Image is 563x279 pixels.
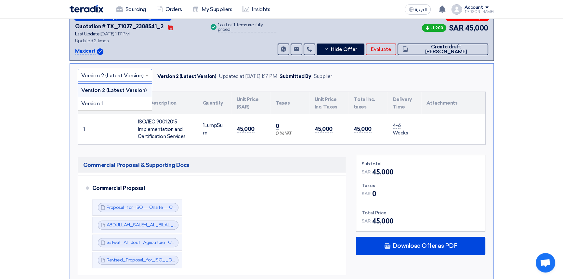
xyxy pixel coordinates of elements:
[100,31,129,37] span: [DATE] 1:17 PM
[276,131,304,136] div: (0 %) VAT
[151,2,187,17] a: Orders
[111,2,151,17] a: Sourcing
[237,126,255,133] span: 45,000
[237,2,275,17] a: Insights
[465,5,483,10] div: Account
[219,73,277,80] div: Updated at [DATE] 1:17 PM
[452,4,462,15] img: profile_test.png
[107,222,282,228] a: ABDULLAH_SALEH_AL_BILAL_TRADING_COMPANY_ISO____1755166636525.pdf
[203,122,204,128] span: 1
[127,15,168,19] b: ([PERSON_NAME])
[78,15,105,19] span: Submitted by
[372,216,394,226] span: 45,000
[361,160,480,167] div: Subtotal
[81,100,103,107] span: Version 1
[405,4,431,15] button: العربية
[107,205,270,210] a: Proposal_for_ISO__Onsite__Cenomi_Centers_KSA_Ref_1755159259499.pdf
[157,73,216,80] div: Version 2 (Latest Version)
[133,92,198,114] th: Item Description
[70,5,103,13] img: Teradix logo
[317,44,365,55] button: Hide Offer
[361,182,480,189] div: Taxes
[198,92,231,114] th: Quantity
[422,24,446,32] span: -1,900
[421,92,485,114] th: Attachments
[354,126,372,133] span: 45,000
[465,10,494,14] div: [PERSON_NAME]
[75,31,100,37] span: Last Update
[92,181,336,196] div: Commercial Proposal
[372,167,394,177] span: 45,000
[361,209,480,216] div: Total Price
[107,257,291,263] a: Revised_Proposal_for_ISO__Onsite__Cenomi_Centers_KSA_Ref_1756980922375.pdf
[315,126,333,133] span: 45,000
[107,240,248,245] a: Safwat_Al_Jouf_Agriculture_Company__ISO__1755166636924.pdf
[331,47,357,52] span: Hide Offer
[78,114,88,144] td: 1
[309,92,348,114] th: Unit Price Inc. Taxes
[361,190,371,197] span: SAR
[314,73,332,80] div: Supplier
[276,123,279,130] span: 0
[218,23,276,32] div: 1 out of 1 items are fully priced
[138,118,192,140] div: ISO/IEC 9001:2015 Implementation and Certification Services
[81,87,147,93] span: Version 2 (Latest Version)
[75,23,164,31] div: Quotation # TX_71027_2308541_2
[108,15,124,19] span: Supplier
[449,23,464,33] span: SAR
[348,92,387,114] th: Total Inc. taxes
[371,47,391,52] span: Evaluate
[83,161,190,169] span: Commercial Proposal & Supporting Docs
[75,47,96,55] p: Maxicert
[465,23,488,33] span: 45,000
[361,169,371,175] span: SAR
[231,92,270,114] th: Unit Price (SAR)
[387,92,421,114] th: Delivery Time
[75,37,202,44] div: Updated 2 times
[372,189,376,199] span: 0
[270,92,309,114] th: Taxes
[280,73,311,80] div: Submitted By
[361,218,371,224] span: SAR
[450,15,485,19] span: Not Evaluated yet
[410,44,483,54] span: Create draft [PERSON_NAME]
[415,7,427,12] span: العربية
[393,122,408,136] span: 4-6 Weeks
[398,44,488,55] button: Create draft [PERSON_NAME]
[198,114,231,144] td: LumpSum
[187,2,237,17] a: My Suppliers
[366,44,396,55] button: Evaluate
[97,48,103,55] img: Verified Account
[392,243,457,249] span: Download Offer as PDF
[536,253,555,273] a: Open chat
